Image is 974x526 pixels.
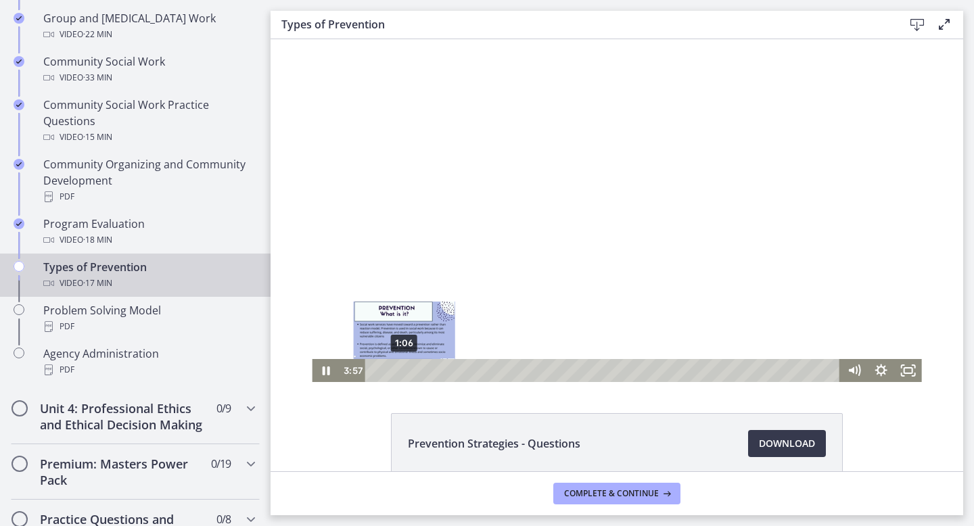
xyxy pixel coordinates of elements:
iframe: Video Lesson [271,39,963,382]
button: Fullscreen [624,320,651,343]
span: · 18 min [83,232,112,248]
button: Complete & continue [553,483,680,504]
div: Community Social Work Practice Questions [43,97,254,145]
span: 0 / 9 [216,400,231,416]
div: Community Social Work [43,53,254,86]
div: Types of Prevention [43,259,254,291]
div: Program Evaluation [43,216,254,248]
span: 0 / 19 [211,456,231,472]
div: Community Organizing and Community Development [43,156,254,205]
div: Video [43,232,254,248]
h3: Types of Prevention [281,16,882,32]
span: · 22 min [83,26,112,43]
i: Completed [14,13,24,24]
i: Completed [14,99,24,110]
div: PDF [43,362,254,378]
h2: Unit 4: Professional Ethics and Ethical Decision Making [40,400,205,433]
span: · 33 min [83,70,112,86]
i: Completed [14,159,24,170]
h2: Premium: Masters Power Pack [40,456,205,488]
button: Mute [570,320,597,343]
span: Prevention Strategies - Questions [408,435,580,452]
span: Complete & continue [564,488,659,499]
span: · 15 min [83,129,112,145]
div: Problem Solving Model [43,302,254,335]
i: Completed [14,218,24,229]
div: PDF [43,318,254,335]
div: Video [43,275,254,291]
a: Download [748,430,826,457]
div: Video [43,26,254,43]
div: PDF [43,189,254,205]
span: Download [759,435,815,452]
i: Completed [14,56,24,67]
div: Agency Administration [43,345,254,378]
span: · 17 min [83,275,112,291]
div: Video [43,129,254,145]
button: Show settings menu [597,320,624,343]
div: Video [43,70,254,86]
div: Group and [MEDICAL_DATA] Work [43,10,254,43]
